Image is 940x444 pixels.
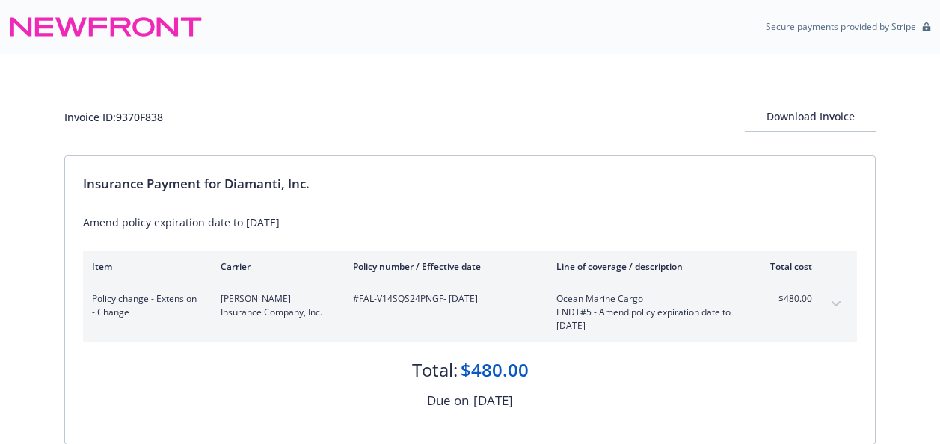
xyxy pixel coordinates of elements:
div: Total: [412,357,458,383]
div: [DATE] [473,391,513,410]
div: Carrier [221,260,329,273]
button: expand content [824,292,848,316]
span: Ocean Marine CargoENDT#5 - Amend policy expiration date to [DATE] [556,292,732,333]
div: Amend policy expiration date to [DATE] [83,215,857,230]
div: Download Invoice [745,102,876,131]
button: Download Invoice [745,102,876,132]
span: Ocean Marine Cargo [556,292,732,306]
div: Policy change - Extension - Change[PERSON_NAME] Insurance Company, Inc.#FAL-V14SQS24PNGF- [DATE]O... [83,283,857,342]
span: $480.00 [756,292,812,306]
div: $480.00 [461,357,529,383]
span: [PERSON_NAME] Insurance Company, Inc. [221,292,329,319]
span: Policy change - Extension - Change [92,292,197,319]
div: Policy number / Effective date [353,260,532,273]
div: Due on [427,391,469,410]
div: Item [92,260,197,273]
div: Line of coverage / description [556,260,732,273]
div: Total cost [756,260,812,273]
div: Invoice ID: 9370F838 [64,109,163,125]
span: #FAL-V14SQS24PNGF - [DATE] [353,292,532,306]
p: Secure payments provided by Stripe [766,20,916,33]
span: ENDT#5 - Amend policy expiration date to [DATE] [556,306,732,333]
div: Insurance Payment for Diamanti, Inc. [83,174,857,194]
